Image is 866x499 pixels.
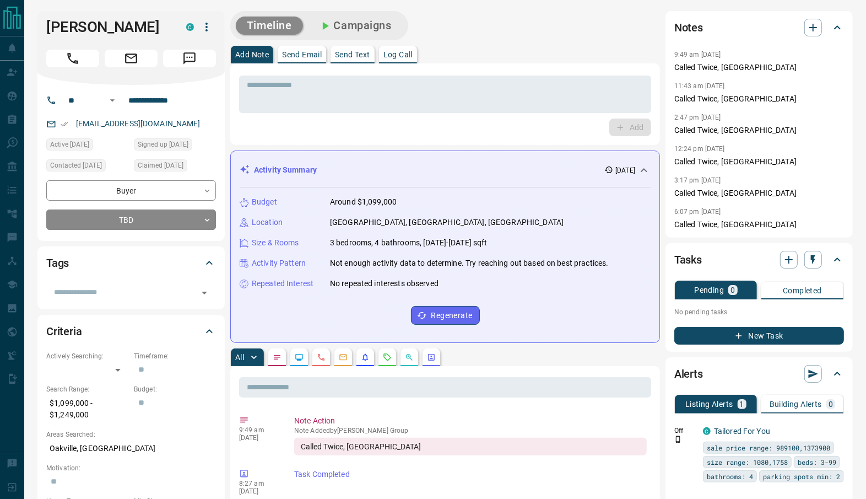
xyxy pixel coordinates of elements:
p: Task Completed [294,469,647,480]
button: New Task [674,327,844,345]
div: condos.ca [186,23,194,31]
div: Alerts [674,361,844,387]
span: Signed up [DATE] [138,139,188,150]
p: Called Twice, [GEOGRAPHIC_DATA] [674,93,844,105]
p: Areas Searched: [46,430,216,439]
h1: [PERSON_NAME] [46,18,170,36]
p: [DATE] [239,434,278,442]
p: 3 bedrooms, 4 bathrooms, [DATE]-[DATE] sqft [330,237,488,249]
span: bathrooms: 4 [707,471,753,482]
svg: Notes [273,353,282,362]
p: Add Note [235,51,269,58]
p: Actively Searching: [46,351,128,361]
div: Wed Aug 20 2025 [134,138,216,154]
button: Campaigns [307,17,403,35]
p: Called Twice, [GEOGRAPHIC_DATA] [674,219,844,230]
p: Log Call [383,51,413,58]
div: Activity Summary[DATE] [240,160,651,180]
p: [GEOGRAPHIC_DATA], [GEOGRAPHIC_DATA], [GEOGRAPHIC_DATA] [330,217,564,228]
p: Send Text [335,51,370,58]
svg: Opportunities [405,353,414,362]
p: Called Twice, [GEOGRAPHIC_DATA] [674,156,844,168]
a: Tailored For You [714,427,770,436]
p: Budget [252,196,277,208]
p: Called Twice, [GEOGRAPHIC_DATA] [674,187,844,199]
p: 6:07 pm [DATE] [674,208,721,216]
p: Note Action [294,415,647,427]
div: Buyer [46,180,216,201]
button: Regenerate [411,306,480,325]
p: Activity Summary [254,164,317,176]
p: Repeated Interest [252,278,313,289]
span: Email [105,50,158,67]
div: TBD [46,210,216,230]
svg: Listing Alerts [361,353,370,362]
p: Oakville, [GEOGRAPHIC_DATA] [46,439,216,458]
p: Search Range: [46,384,128,394]
svg: Push Notification Only [674,436,682,443]
p: [DATE] [615,165,635,175]
span: Contacted [DATE] [50,160,102,171]
p: Completed [783,287,822,294]
p: 12:24 pm [DATE] [674,145,725,153]
span: Call [46,50,99,67]
p: Send Email [282,51,322,58]
svg: Calls [317,353,326,362]
h2: Notes [674,19,703,36]
p: Activity Pattern [252,257,306,269]
p: Not enough activity data to determine. Try reaching out based on best practices. [330,257,609,269]
button: Timeline [236,17,303,35]
p: 3:17 pm [DATE] [674,176,721,184]
p: Motivation: [46,463,216,473]
span: Message [163,50,216,67]
svg: Requests [383,353,392,362]
p: 8:27 am [239,480,278,487]
div: condos.ca [703,427,711,435]
p: Around $1,099,000 [330,196,397,208]
svg: Email Verified [61,120,68,128]
h2: Tasks [674,251,702,269]
span: size range: 1080,1758 [707,457,788,468]
p: Note Added by [PERSON_NAME] Group [294,427,647,434]
p: Building Alerts [770,400,822,408]
h2: Tags [46,254,69,272]
div: Wed Aug 20 2025 [134,159,216,175]
span: parking spots min: 2 [763,471,840,482]
div: Criteria [46,318,216,345]
p: Off [674,426,696,436]
p: Pending [694,286,724,294]
a: [EMAIL_ADDRESS][DOMAIN_NAME] [76,119,201,128]
div: Wed Aug 20 2025 [46,159,128,175]
p: Location [252,217,283,228]
p: Listing Alerts [685,400,733,408]
p: Budget: [134,384,216,394]
div: Notes [674,14,844,41]
p: No repeated interests observed [330,278,439,289]
p: [DATE] [239,487,278,495]
div: Tasks [674,246,844,273]
p: 2:47 pm [DATE] [674,114,721,121]
div: Tags [46,250,216,276]
p: Size & Rooms [252,237,299,249]
p: Called Twice, [GEOGRAPHIC_DATA] [674,125,844,136]
span: beds: 3-99 [798,457,836,468]
p: 1 [740,400,744,408]
svg: Emails [339,353,348,362]
h2: Criteria [46,323,82,340]
svg: Agent Actions [427,353,436,362]
div: Called Twice, [GEOGRAPHIC_DATA] [294,438,647,455]
p: Timeframe: [134,351,216,361]
svg: Lead Browsing Activity [295,353,304,362]
h2: Alerts [674,365,703,383]
p: All [235,353,244,361]
p: 0 [730,286,735,294]
button: Open [197,285,212,301]
p: No pending tasks [674,304,844,320]
p: 11:43 am [DATE] [674,82,725,90]
span: Active [DATE] [50,139,89,150]
p: 9:49 am [DATE] [674,51,721,58]
p: Called Twice, [GEOGRAPHIC_DATA] [674,62,844,73]
p: 9:49 am [239,426,278,434]
span: Claimed [DATE] [138,160,183,171]
span: sale price range: 989100,1373900 [707,442,830,453]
